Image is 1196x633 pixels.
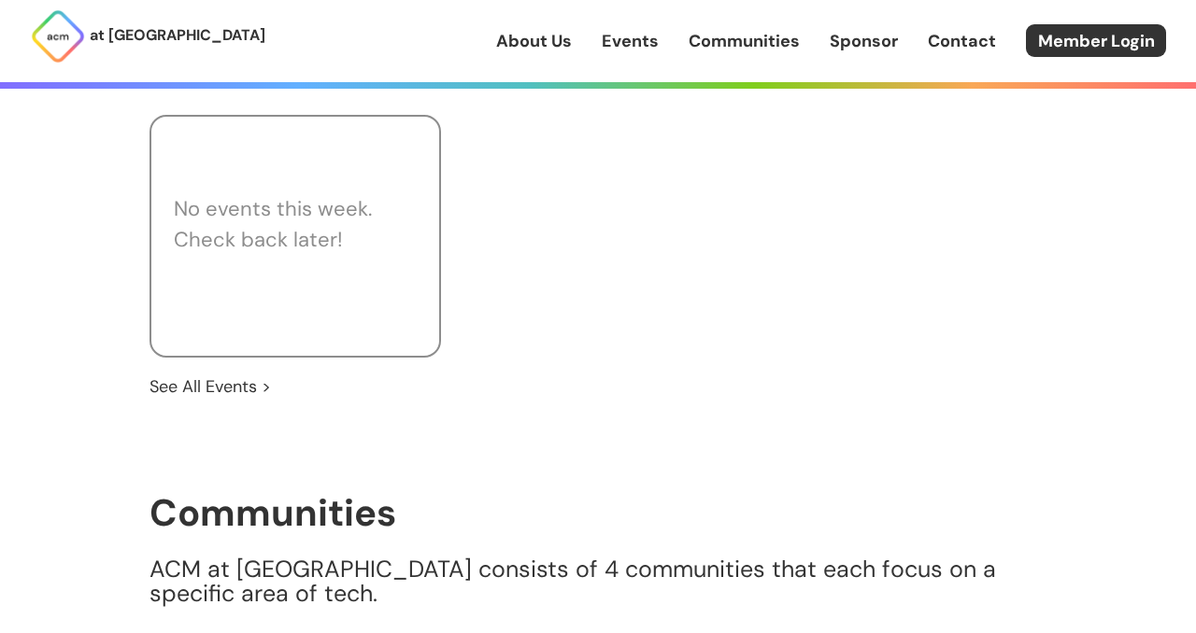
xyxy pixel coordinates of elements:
[149,492,1046,533] h1: Communities
[149,374,271,399] a: See All Events >
[149,557,1046,606] p: ACM at [GEOGRAPHIC_DATA] consists of 4 communities that each focus on a specific area of tech.
[602,29,659,53] a: Events
[689,29,800,53] a: Communities
[90,23,265,48] p: at [GEOGRAPHIC_DATA]
[30,8,265,64] a: at [GEOGRAPHIC_DATA]
[830,29,898,53] a: Sponsor
[496,29,572,53] a: About Us
[1026,24,1166,57] a: Member Login
[30,8,86,64] img: ACM Logo
[928,29,996,53] a: Contact
[174,193,372,255] p: No events this week. Check back later!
